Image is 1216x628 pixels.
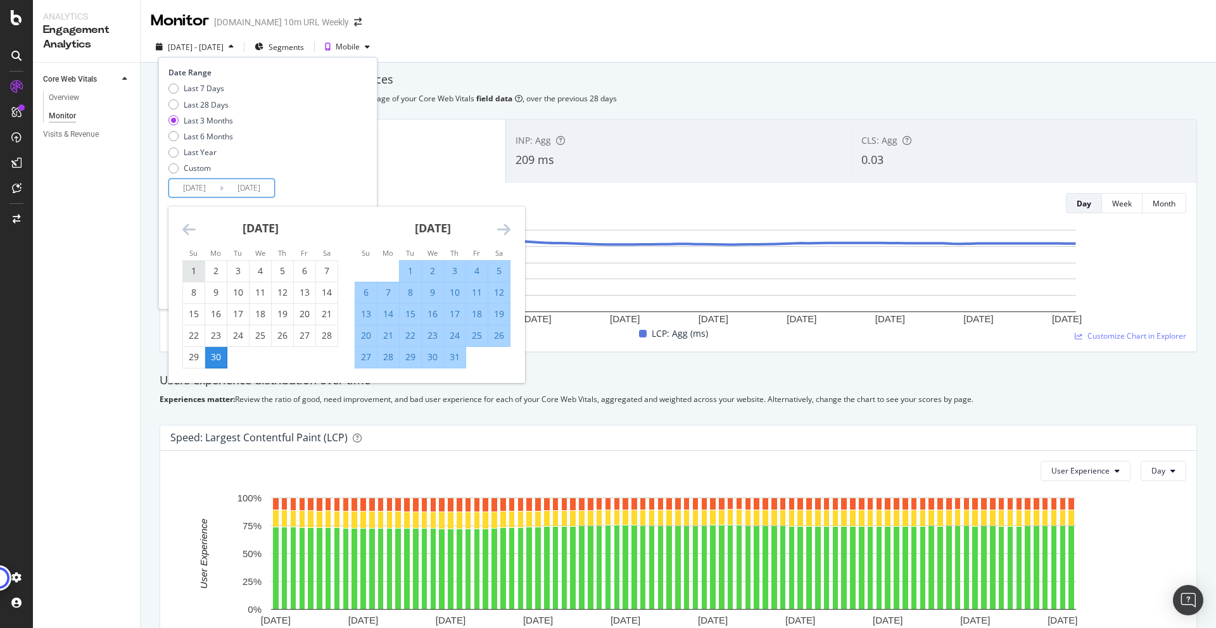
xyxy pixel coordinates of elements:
div: Review the ratio of good, need improvement, and bad user experience for each of your Core Web Vit... [160,394,1197,405]
div: 24 [444,329,465,342]
div: 6 [355,286,377,299]
td: Choose Friday, June 20, 2025 as your check-in date. It’s available. [294,303,316,325]
div: 10 [227,286,249,299]
strong: [DATE] [415,220,451,235]
td: Selected. Tuesday, July 29, 2025 [400,346,422,368]
div: Last 6 Months [168,131,233,142]
span: Customize Chart in Explorer [1087,330,1186,341]
div: 18 [250,308,271,320]
div: 17 [444,308,465,320]
div: Open Intercom Messenger [1173,585,1203,615]
td: Selected. Tuesday, July 1, 2025 [400,260,422,282]
div: Last 28 Days [168,99,233,110]
a: Visits & Revenue [43,128,131,141]
text: [DATE] [963,313,993,324]
text: [DATE] [787,313,816,324]
div: 24 [227,329,249,342]
div: Last 7 Days [184,83,224,94]
div: 25 [250,329,271,342]
div: Monitor your Core Web Vitals Performances [158,72,1198,88]
div: Overview [49,91,79,104]
text: [DATE] [611,615,640,625]
div: Custom [168,163,233,173]
div: 14 [316,286,338,299]
button: [DATE] - [DATE] [151,37,239,57]
div: 25 [466,329,488,342]
button: Day [1066,193,1102,213]
small: Fr [301,248,308,258]
div: 10 [444,286,465,299]
div: 2 [205,265,227,277]
text: 75% [243,520,262,531]
input: Start Date [169,179,220,197]
div: Custom [184,163,211,173]
td: Selected. Wednesday, July 16, 2025 [422,303,444,325]
div: 22 [183,329,205,342]
div: 30 [422,351,443,363]
div: 30 [205,351,227,363]
td: Choose Tuesday, June 3, 2025 as your check-in date. It’s available. [227,260,250,282]
div: Last 7 Days [168,83,233,94]
text: [DATE] [699,313,728,324]
div: 7 [316,265,338,277]
button: Month [1143,193,1186,213]
div: 5 [488,265,510,277]
b: Experiences matter: [160,394,235,405]
td: Selected. Saturday, July 12, 2025 [488,282,510,303]
td: Choose Thursday, June 19, 2025 as your check-in date. It’s available. [272,303,294,325]
td: Selected. Thursday, July 24, 2025 [444,325,466,346]
text: [DATE] [348,615,378,625]
a: Overview [49,91,131,104]
text: [DATE] [522,313,552,324]
div: Move backward to switch to the previous month. [182,222,196,237]
text: 100% [237,493,262,503]
span: LCP: Agg (ms) [652,326,708,341]
div: 29 [183,351,205,363]
td: Choose Saturday, June 14, 2025 as your check-in date. It’s available. [316,282,338,303]
div: Day [1077,198,1091,209]
div: 9 [422,286,443,299]
small: We [427,248,438,258]
span: INP: Agg [516,134,551,146]
td: Choose Wednesday, June 4, 2025 as your check-in date. It’s available. [250,260,272,282]
td: Selected. Saturday, July 26, 2025 [488,325,510,346]
div: 22 [400,329,421,342]
div: Speed: Largest Contentful Paint (LCP) [170,431,348,444]
div: Move forward to switch to the next month. [497,222,510,237]
div: 16 [422,308,443,320]
small: Tu [234,248,242,258]
small: Su [362,248,370,258]
a: Core Web Vitals [43,73,118,86]
div: 27 [355,351,377,363]
div: Each day represents a rolling average of your Core Web Vitals , over the previous 28 days [158,93,1198,104]
div: 23 [205,329,227,342]
td: Choose Monday, June 2, 2025 as your check-in date. It’s available. [205,260,227,282]
text: [DATE] [1052,313,1082,324]
td: Selected. Tuesday, July 15, 2025 [400,303,422,325]
input: End Date [224,179,274,197]
text: [DATE] [523,615,553,625]
text: [DATE] [1048,615,1077,625]
td: Choose Thursday, June 26, 2025 as your check-in date. It’s available. [272,325,294,346]
span: 0.03 [861,152,883,167]
small: Mo [210,248,221,258]
button: Week [1102,193,1143,213]
td: Selected. Thursday, July 10, 2025 [444,282,466,303]
div: Week [1112,198,1132,209]
span: [DATE] - [DATE] [168,42,224,53]
div: 8 [183,286,205,299]
td: Choose Sunday, June 1, 2025 as your check-in date. It’s available. [183,260,205,282]
div: Calendar [168,206,524,383]
svg: A chart. [170,223,1177,326]
a: Monitor [49,110,131,123]
text: [DATE] [261,615,291,625]
div: 19 [272,308,293,320]
td: Choose Monday, June 16, 2025 as your check-in date. It’s available. [205,303,227,325]
div: 8 [400,286,421,299]
td: Choose Sunday, June 22, 2025 as your check-in date. It’s available. [183,325,205,346]
small: Fr [473,248,480,258]
div: 18 [466,308,488,320]
td: Selected. Thursday, July 3, 2025 [444,260,466,282]
button: Segments [250,37,309,57]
